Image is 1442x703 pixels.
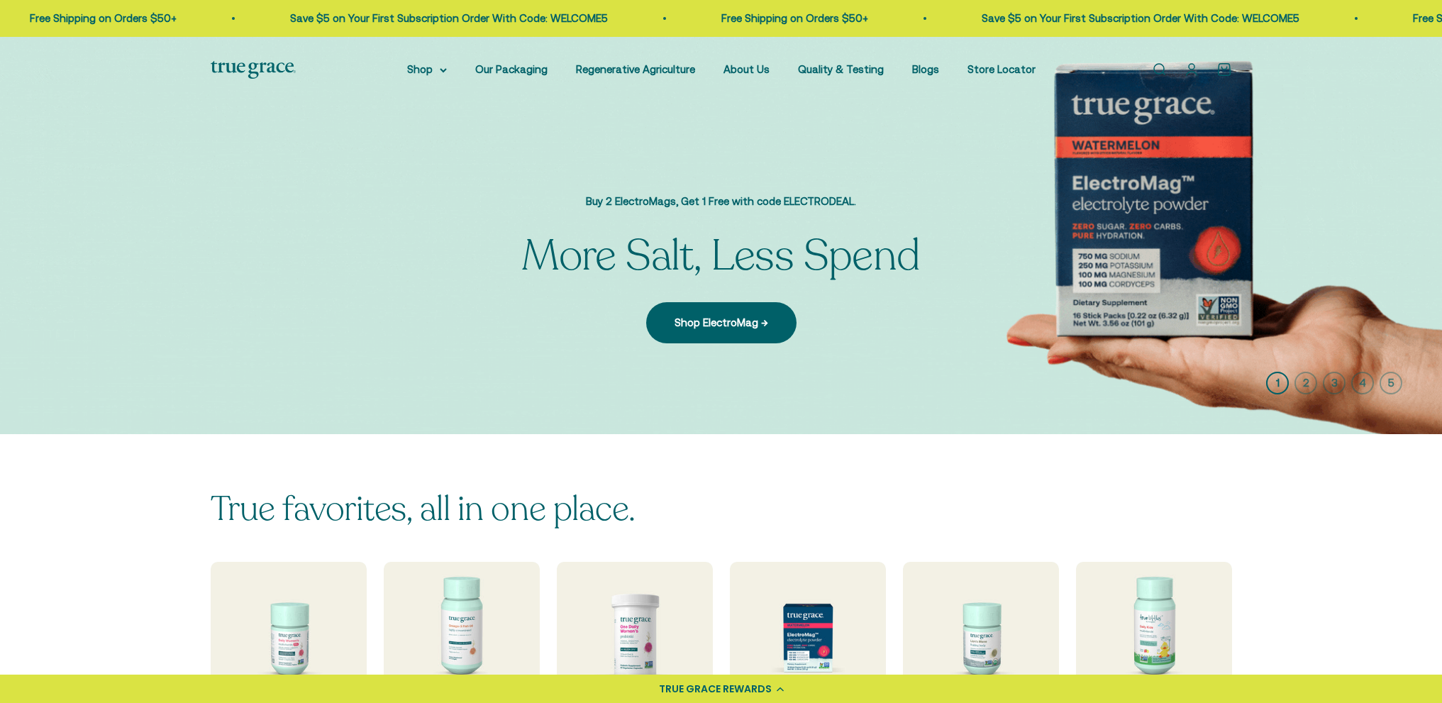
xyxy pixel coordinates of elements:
[659,682,772,697] div: TRUE GRACE REWARDS
[1294,372,1317,394] button: 2
[289,10,606,27] p: Save $5 on Your First Subscription Order With Code: WELCOME5
[1323,372,1346,394] button: 3
[521,193,920,210] p: Buy 2 ElectroMags, Get 1 Free with code ELECTRODEAL.
[521,227,920,285] split-lines: More Salt, Less Spend
[980,10,1298,27] p: Save $5 on Your First Subscription Order With Code: WELCOME5
[1351,372,1374,394] button: 4
[1380,372,1402,394] button: 5
[1266,372,1289,394] button: 1
[646,302,797,343] a: Shop ElectroMag →
[576,63,695,75] a: Regenerative Agriculture
[720,12,867,24] a: Free Shipping on Orders $50+
[407,61,447,78] summary: Shop
[475,63,548,75] a: Our Packaging
[723,63,770,75] a: About Us
[798,63,884,75] a: Quality & Testing
[912,63,939,75] a: Blogs
[28,12,175,24] a: Free Shipping on Orders $50+
[967,63,1036,75] a: Store Locator
[211,486,636,532] split-lines: True favorites, all in one place.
